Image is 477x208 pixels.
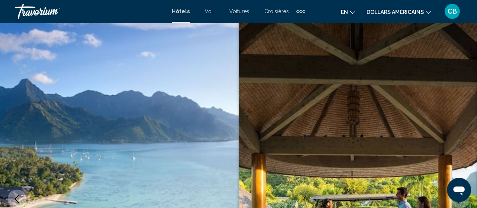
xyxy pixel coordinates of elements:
[341,6,355,17] button: Changer de langue
[205,8,214,14] a: Vol.
[15,4,164,19] a: Travorium
[448,7,457,15] font: CB
[367,9,424,15] font: dollars américains
[341,9,348,15] font: en
[229,8,249,14] a: Voitures
[296,5,305,17] button: Éléments de navigation supplémentaires
[442,3,462,19] button: Menu utilisateur
[447,178,471,202] iframe: Bouton de lancement de la fenêtre de messagerie
[367,6,431,17] button: Changer de devise
[264,8,289,14] a: Croisières
[172,8,190,14] a: Hôtels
